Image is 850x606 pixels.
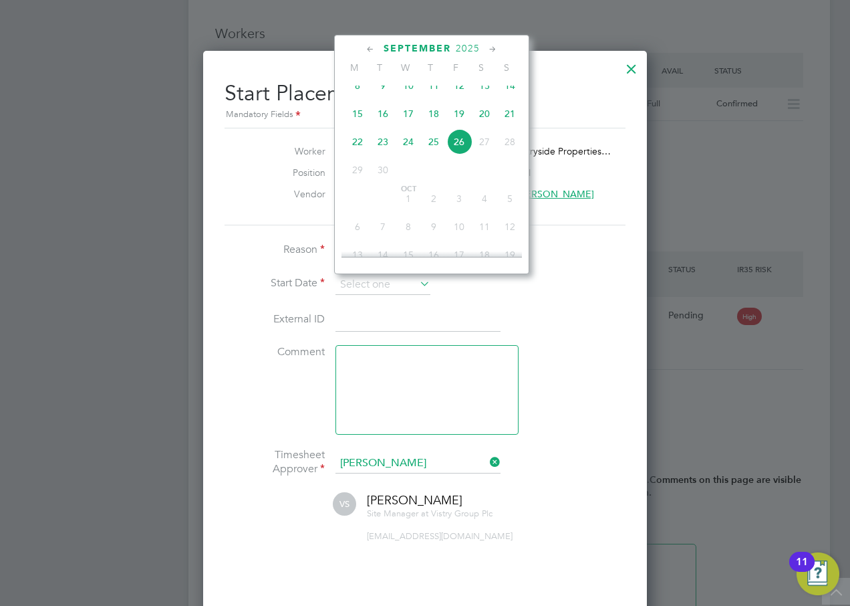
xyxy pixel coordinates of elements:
[446,101,472,126] span: 19
[796,562,808,579] div: 11
[421,242,446,268] span: 16
[392,62,418,74] span: W
[517,188,594,200] span: [PERSON_NAME]
[421,186,446,211] span: 2
[370,73,396,98] span: 9
[370,129,396,155] span: 23
[418,62,443,74] span: T
[341,62,367,74] span: M
[494,62,519,74] span: S
[456,43,480,54] span: 2025
[396,73,421,98] span: 10
[345,129,370,155] span: 22
[472,242,497,268] span: 18
[431,508,492,519] span: Vistry Group Plc
[225,345,325,359] label: Comment
[225,312,325,326] label: External ID
[446,242,472,268] span: 17
[370,214,396,239] span: 7
[446,186,472,211] span: 3
[345,101,370,126] span: 15
[252,188,325,200] label: Vendor
[504,145,611,157] span: Countryside Properties…
[446,214,472,239] span: 10
[497,73,523,98] span: 14
[497,101,523,126] span: 21
[335,275,430,295] input: Select one
[345,214,370,239] span: 6
[797,552,839,595] button: Open Resource Center, 11 new notifications
[225,243,325,257] label: Reason
[345,73,370,98] span: 8
[225,70,625,122] h2: Start Placement 304822
[367,62,392,74] span: T
[345,242,370,268] span: 13
[225,276,325,290] label: Start Date
[446,73,472,98] span: 12
[468,62,494,74] span: S
[472,214,497,239] span: 11
[497,186,523,211] span: 5
[252,167,325,179] label: Position
[472,101,497,126] span: 20
[497,242,523,268] span: 19
[384,43,451,54] span: September
[396,186,421,193] span: Oct
[335,453,501,474] input: Search for...
[396,186,421,211] span: 1
[421,101,446,126] span: 18
[396,129,421,155] span: 24
[396,214,421,239] span: 8
[252,145,325,157] label: Worker
[472,186,497,211] span: 4
[225,448,325,476] label: Timesheet Approver
[333,492,356,516] span: VS
[396,242,421,268] span: 15
[421,214,446,239] span: 9
[367,508,428,519] span: Site Manager at
[472,73,497,98] span: 13
[472,129,497,155] span: 27
[370,242,396,268] span: 14
[421,129,446,155] span: 25
[367,530,513,542] span: [EMAIL_ADDRESS][DOMAIN_NAME]
[396,101,421,126] span: 17
[370,101,396,126] span: 16
[421,73,446,98] span: 11
[367,492,462,508] span: [PERSON_NAME]
[370,157,396,183] span: 30
[225,108,625,122] div: Mandatory Fields
[345,157,370,183] span: 29
[443,62,468,74] span: F
[446,129,472,155] span: 26
[497,129,523,155] span: 28
[497,214,523,239] span: 12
